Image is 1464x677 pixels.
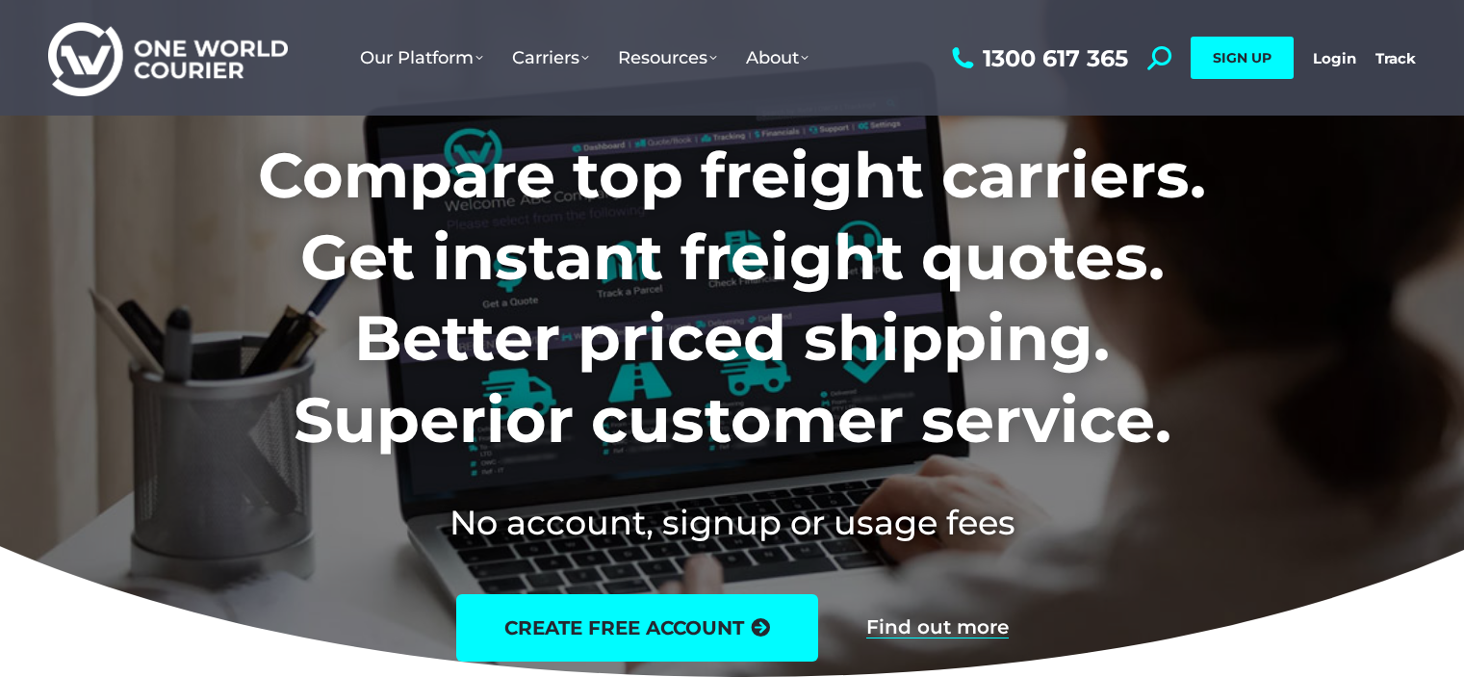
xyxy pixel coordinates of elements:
[346,28,498,88] a: Our Platform
[512,47,589,68] span: Carriers
[866,617,1009,638] a: Find out more
[1375,49,1416,67] a: Track
[618,47,717,68] span: Resources
[1213,49,1271,66] span: SIGN UP
[947,46,1128,70] a: 1300 617 365
[498,28,604,88] a: Carriers
[131,135,1333,460] h1: Compare top freight carriers. Get instant freight quotes. Better priced shipping. Superior custom...
[746,47,809,68] span: About
[604,28,732,88] a: Resources
[131,499,1333,546] h2: No account, signup or usage fees
[456,594,818,662] a: create free account
[360,47,483,68] span: Our Platform
[1191,37,1294,79] a: SIGN UP
[1313,49,1356,67] a: Login
[48,19,288,97] img: One World Courier
[732,28,823,88] a: About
